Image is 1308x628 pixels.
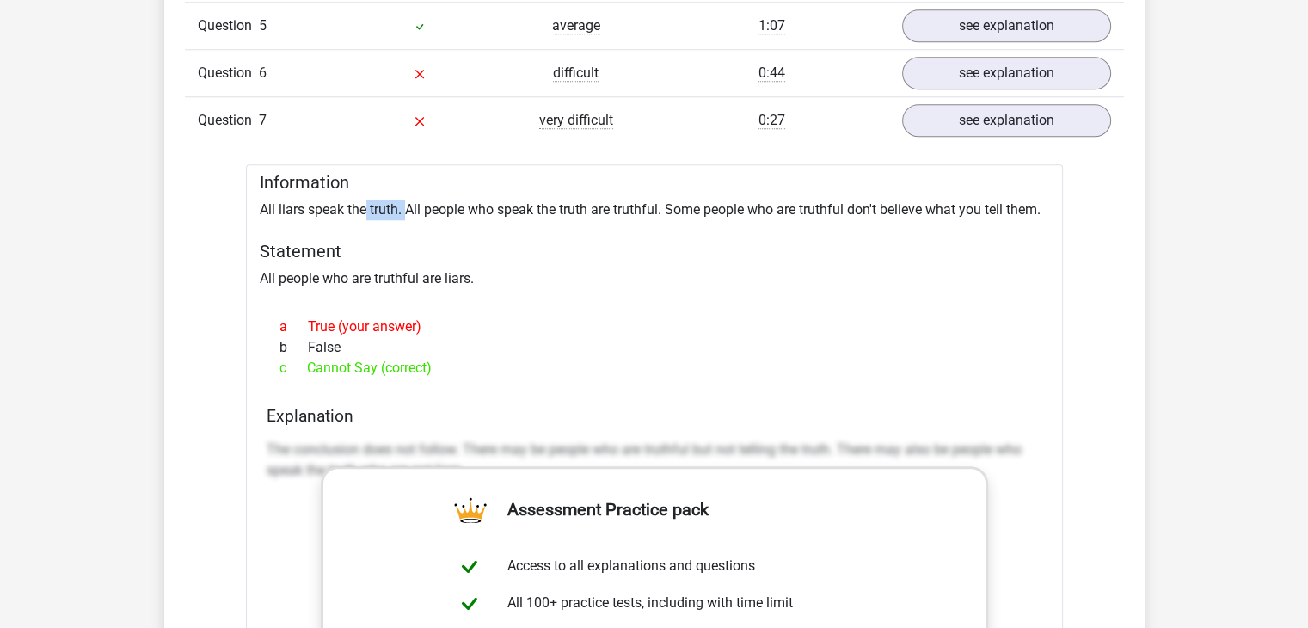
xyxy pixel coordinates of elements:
span: 5 [259,17,267,34]
span: 1:07 [758,17,785,34]
span: 0:44 [758,65,785,82]
span: 7 [259,112,267,128]
a: see explanation [902,9,1111,42]
h4: Explanation [267,406,1042,426]
span: very difficult [539,112,613,129]
span: Question [198,110,259,131]
span: c [279,358,307,379]
span: 6 [259,65,267,81]
a: see explanation [902,104,1111,137]
p: The conclusion does not follow. There may be people who are truthful but not telling the truth. T... [267,440,1042,481]
h5: Information [260,172,1049,193]
span: 0:27 [758,112,785,129]
div: True (your answer) [267,317,1042,337]
div: False [267,337,1042,358]
span: difficult [553,65,599,82]
span: Question [198,63,259,83]
span: average [552,17,600,34]
span: a [279,317,308,337]
div: Cannot Say (correct) [267,358,1042,379]
span: Question [198,15,259,36]
span: b [279,337,308,358]
h5: Statement [260,241,1049,262]
a: see explanation [902,57,1111,89]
